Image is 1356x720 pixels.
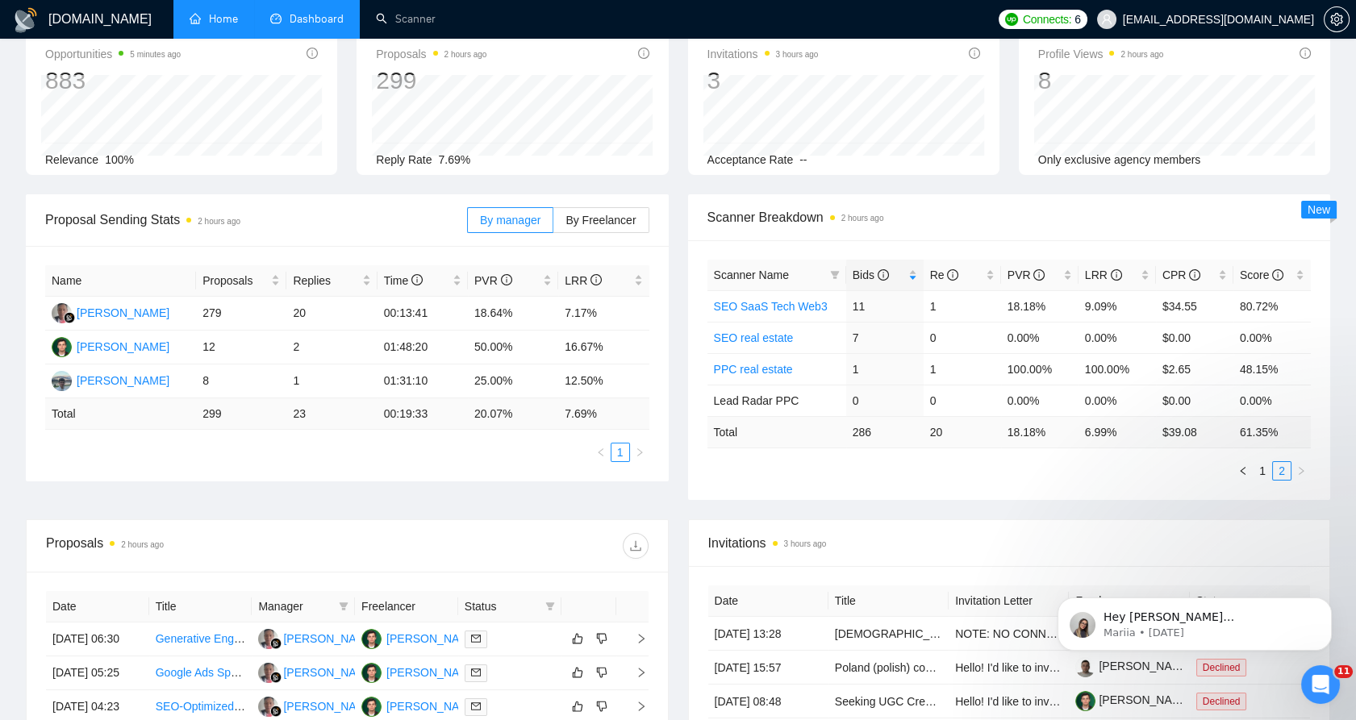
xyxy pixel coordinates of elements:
td: 7.69 % [558,398,649,430]
a: MS[PERSON_NAME] [361,631,479,644]
img: WW [258,629,278,649]
span: Acceptance Rate [707,153,794,166]
div: 3 [707,65,819,96]
time: 2 hours ago [198,217,240,226]
button: setting [1324,6,1350,32]
time: 2 hours ago [444,50,487,59]
iframe: Intercom live chat [1301,665,1340,704]
td: 7.17% [558,297,649,331]
iframe: Intercom notifications message [1033,564,1356,676]
span: like [572,666,583,679]
td: 18.18% [1001,290,1079,322]
span: LRR [1085,268,1122,281]
th: Date [46,591,149,622]
span: like [572,632,583,645]
span: Dashboard [290,12,344,26]
td: 23 [286,398,377,430]
span: right [623,633,647,644]
img: upwork-logo.png [1005,13,1018,26]
span: Bids [853,268,889,281]
span: info-circle [307,48,318,59]
span: Scanner Breakdown [707,207,1312,227]
span: PVR [474,274,512,287]
span: right [623,701,647,712]
span: PVR [1008,268,1045,281]
img: WW [258,663,278,683]
div: [PERSON_NAME] [386,630,479,647]
th: Freelancer [355,591,458,622]
span: info-circle [411,274,423,285]
img: logo [13,7,39,33]
th: Invitation Letter [949,585,1069,617]
td: 7 [846,322,924,353]
img: MS [361,663,382,683]
a: 1 [611,443,629,461]
td: 0.00% [1001,385,1079,416]
td: 1 [846,353,924,385]
a: [PERSON_NAME] [1075,693,1191,706]
img: gigradar-bm.png [270,705,282,717]
th: Proposals [196,265,286,297]
span: info-circle [638,48,649,59]
span: dashboard [270,13,282,24]
img: YM [52,371,72,391]
td: 00:19:33 [378,398,468,430]
span: Reply Rate [376,153,432,166]
span: filter [542,594,558,618]
div: Proposals [46,533,347,559]
td: Google Ads Specialist – Campaign Management [149,656,252,690]
span: -- [799,153,807,166]
button: dislike [592,697,611,716]
a: Generative Engine Optimization (GEO) for Telehealth Company [156,632,474,645]
td: [DATE] 06:30 [46,622,149,656]
td: 11 [846,290,924,322]
li: Previous Page [591,443,611,462]
span: info-circle [969,48,980,59]
button: dislike [592,629,611,648]
span: CPR [1162,268,1200,281]
td: [DATE] 08:48 [708,685,828,718]
time: 3 hours ago [776,50,819,59]
span: Connects: [1023,10,1071,28]
span: download [624,539,648,552]
th: Replies [286,265,377,297]
span: Lead Radar PPC [714,394,799,407]
a: SEO real estate [714,331,794,344]
a: WW[PERSON_NAME] [258,699,376,712]
span: info-circle [878,269,889,281]
td: Seeking UGC Creators from Portugal and Poland [828,685,949,718]
a: Google Ads Specialist – Campaign Management [156,666,398,679]
span: filter [336,594,352,618]
a: MS[PERSON_NAME] [361,665,479,678]
div: 883 [45,65,181,96]
td: 0.00% [1079,385,1156,416]
span: like [572,700,583,713]
td: 00:13:41 [378,297,468,331]
span: Manager [258,597,332,615]
li: Next Page [630,443,649,462]
span: Proposals [202,272,268,289]
span: info-circle [1189,269,1200,281]
span: info-circle [1272,269,1283,281]
span: 7.69% [439,153,471,166]
span: info-circle [1111,269,1122,281]
span: Profile Views [1038,44,1164,64]
a: WW[PERSON_NAME] [258,665,376,678]
span: left [596,447,606,457]
li: 1 [1253,461,1272,481]
span: 100% [105,153,134,166]
span: mail [471,701,481,711]
td: Native Speakers of Polish – Talent Bench for Future Managed Services Recording Projects [828,617,949,651]
a: PPC real estate [714,363,793,376]
span: mail [471,634,481,643]
td: 0 [924,322,1001,353]
td: [DATE] 13:28 [708,617,828,651]
th: Name [45,265,196,297]
a: Declined [1196,694,1254,707]
button: left [1233,461,1253,481]
button: right [630,443,649,462]
img: c1J0b20xq_WUghEqO4suMbKaEdImWO_urvD1eOw0NgdFI9-iYG9fJhcVYhS_sqYaLA [1075,691,1095,711]
th: Manager [252,591,355,622]
a: MS[PERSON_NAME] [361,699,479,712]
time: 3 hours ago [784,539,827,548]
